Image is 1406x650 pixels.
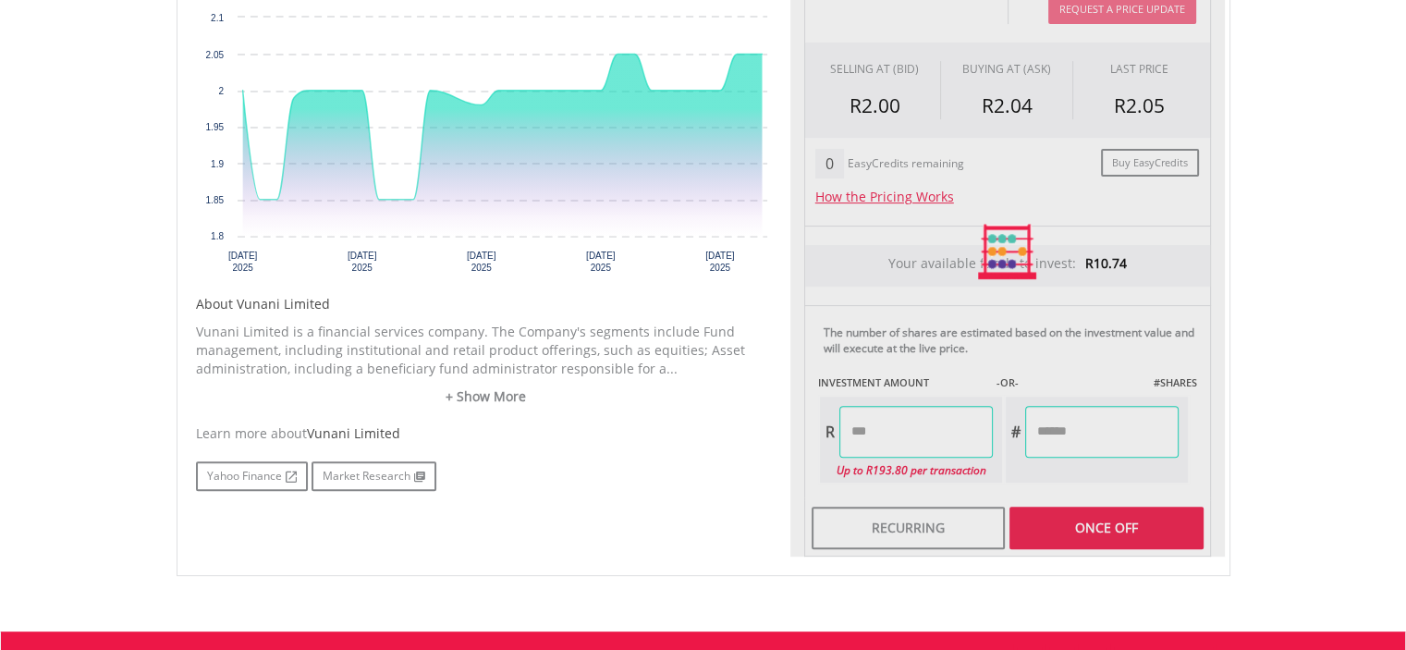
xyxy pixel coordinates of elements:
text: 1.95 [205,122,224,132]
div: Learn more about [196,424,776,443]
div: Chart. Highcharts interactive chart. [196,8,776,286]
text: 2.1 [211,13,224,23]
h5: About Vunani Limited [196,295,776,313]
text: [DATE] 2025 [586,251,616,273]
text: [DATE] 2025 [466,251,495,273]
a: + Show More [196,387,776,406]
text: 1.8 [211,231,224,241]
a: Market Research [312,461,436,491]
text: [DATE] 2025 [227,251,257,273]
p: Vunani Limited is a financial services company. The Company's segments include Fund management, i... [196,323,776,378]
text: 2 [218,86,224,96]
text: [DATE] 2025 [347,251,376,273]
a: Yahoo Finance [196,461,308,491]
svg: Interactive chart [196,8,776,286]
text: 1.9 [211,159,224,169]
text: 2.05 [205,50,224,60]
span: Vunani Limited [307,424,400,442]
text: 1.85 [205,195,224,205]
text: [DATE] 2025 [705,251,735,273]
